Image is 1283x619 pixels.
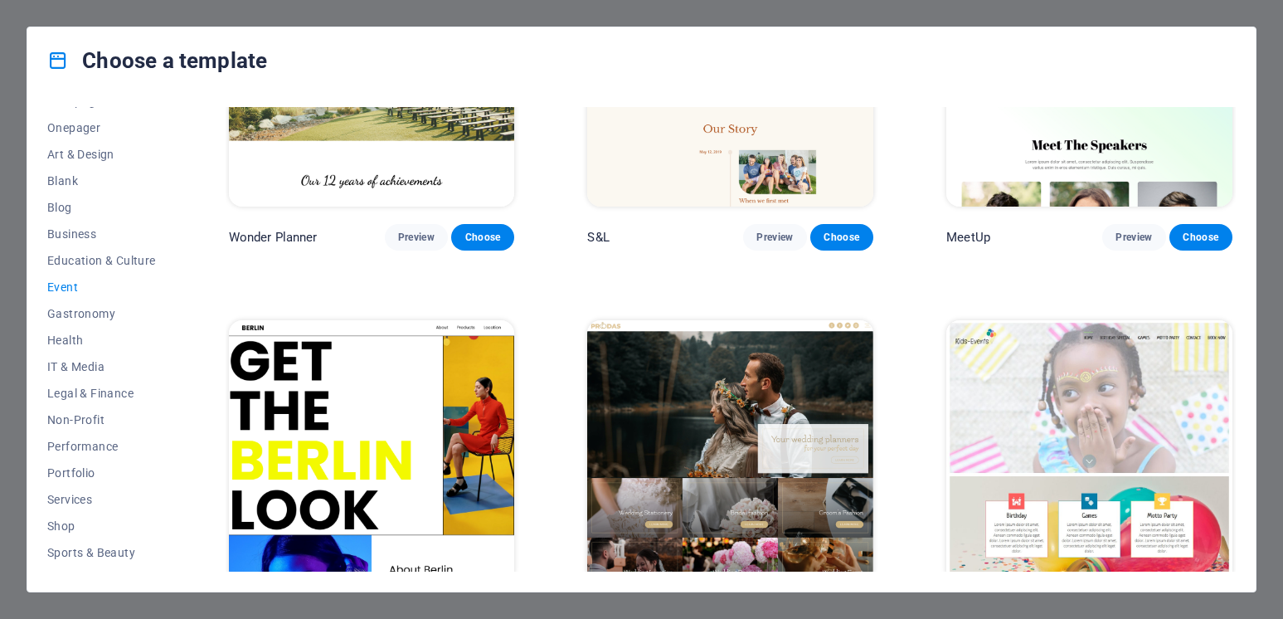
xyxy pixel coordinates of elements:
[47,486,156,513] button: Services
[451,224,514,251] button: Choose
[47,307,156,320] span: Gastronomy
[47,493,156,506] span: Services
[946,320,1232,584] img: Kids-Events
[47,168,156,194] button: Blank
[47,353,156,380] button: IT & Media
[47,360,156,373] span: IT & Media
[229,229,318,246] p: Wonder Planner
[1102,224,1165,251] button: Preview
[946,229,990,246] p: MeetUp
[47,387,156,400] span: Legal & Finance
[47,413,156,426] span: Non-Profit
[47,174,156,188] span: Blank
[47,519,156,533] span: Shop
[47,513,156,539] button: Shop
[587,320,873,584] img: Priodas
[47,546,156,559] span: Sports & Beauty
[810,224,873,251] button: Choose
[47,334,156,347] span: Health
[47,380,156,407] button: Legal & Finance
[47,201,156,214] span: Blog
[47,194,156,221] button: Blog
[47,539,156,566] button: Sports & Beauty
[385,224,448,251] button: Preview
[47,247,156,274] button: Education & Culture
[47,300,156,327] button: Gastronomy
[1183,231,1219,244] span: Choose
[47,274,156,300] button: Event
[1115,231,1152,244] span: Preview
[47,221,156,247] button: Business
[1169,224,1232,251] button: Choose
[47,47,267,74] h4: Choose a template
[47,460,156,486] button: Portfolio
[398,231,435,244] span: Preview
[824,231,860,244] span: Choose
[47,227,156,241] span: Business
[47,254,156,267] span: Education & Culture
[47,440,156,453] span: Performance
[743,224,806,251] button: Preview
[47,115,156,141] button: Onepager
[47,148,156,161] span: Art & Design
[47,407,156,433] button: Non-Profit
[47,141,156,168] button: Art & Design
[464,231,501,244] span: Choose
[229,320,515,584] img: BERLIN
[47,327,156,353] button: Health
[756,231,793,244] span: Preview
[47,433,156,460] button: Performance
[587,229,609,246] p: S&L
[47,280,156,294] span: Event
[47,466,156,480] span: Portfolio
[47,566,156,592] button: Trades
[47,121,156,134] span: Onepager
